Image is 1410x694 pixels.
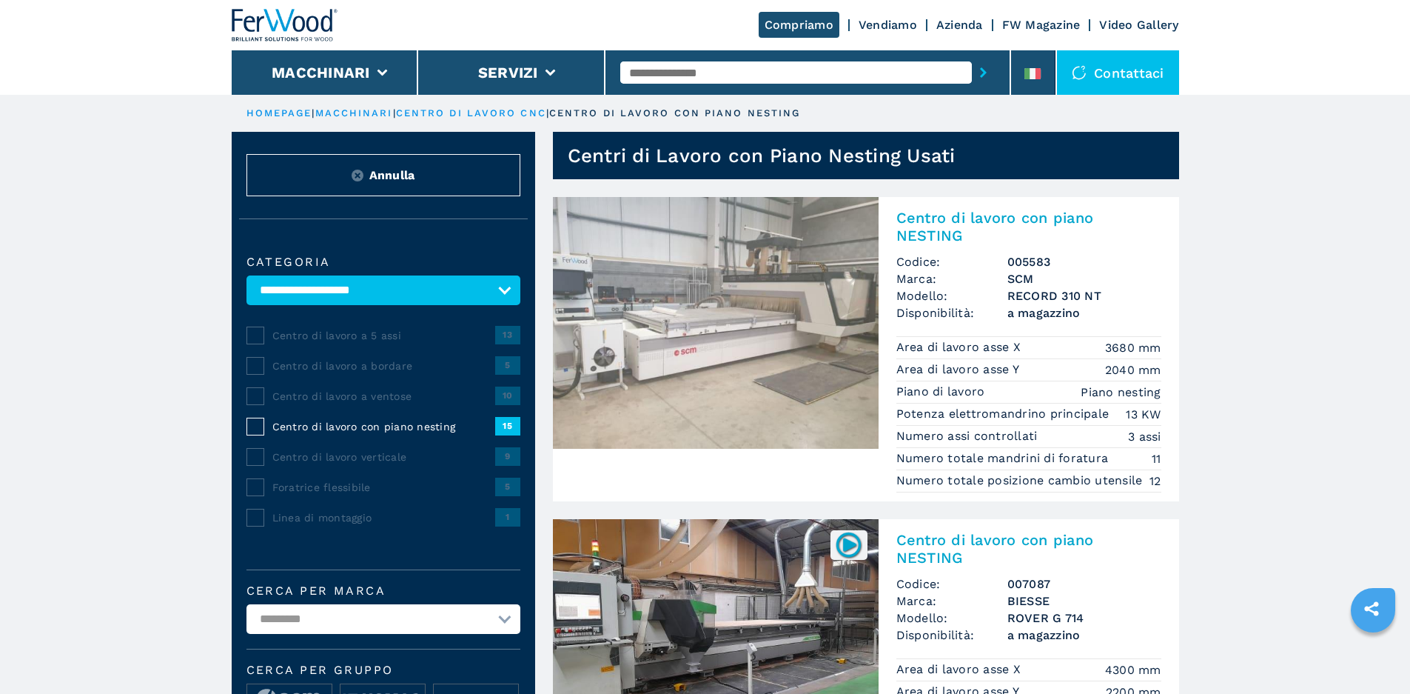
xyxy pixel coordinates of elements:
h3: RECORD 310 NT [1007,287,1161,304]
span: a magazzino [1007,627,1161,644]
h1: Centri di Lavoro con Piano Nesting Usati [568,144,956,167]
img: Contattaci [1072,65,1087,80]
h3: SCM [1007,270,1161,287]
p: Area di lavoro asse X [896,339,1025,356]
h2: Centro di lavoro con piano NESTING [896,209,1161,244]
span: 5 [495,356,520,374]
a: Video Gallery [1099,18,1178,32]
iframe: Chat [1347,627,1399,683]
h2: Centro di lavoro con piano NESTING [896,531,1161,567]
button: Macchinari [272,64,370,81]
span: 5 [495,478,520,496]
em: 2040 mm [1105,361,1161,378]
a: HOMEPAGE [246,107,312,119]
h3: ROVER G 714 [1007,610,1161,627]
span: a magazzino [1007,304,1161,321]
button: ResetAnnulla [246,154,520,196]
span: | [312,107,315,119]
span: 1 [495,508,520,526]
p: centro di lavoro con piano nesting [549,107,800,120]
h3: 007087 [1007,575,1161,593]
em: 12 [1149,473,1161,490]
em: 3680 mm [1105,339,1161,356]
em: 3 assi [1128,428,1161,445]
span: 10 [495,387,520,404]
a: Compriamo [759,12,839,38]
a: centro di lavoro cnc [396,107,546,119]
span: Codice: [896,253,1007,270]
label: Cerca per marca [246,585,520,597]
button: submit-button [972,56,995,90]
span: Disponibilità: [896,627,1007,644]
a: FW Magazine [1002,18,1081,32]
span: Marca: [896,593,1007,610]
span: Centro di lavoro verticale [272,450,495,464]
span: 15 [495,417,520,435]
em: 4300 mm [1105,661,1161,678]
span: Codice: [896,575,1007,593]
a: Azienda [936,18,983,32]
span: | [393,107,396,119]
em: Piano nesting [1081,384,1161,401]
span: Centro di lavoro con piano nesting [272,419,495,434]
p: Area di lavoro asse X [896,661,1025,678]
p: Numero totale posizione cambio utensile [896,473,1147,489]
span: Modello: [896,287,1007,304]
p: Numero totale mandrini di foratura [896,450,1112,467]
span: 9 [495,447,520,465]
h3: 005583 [1007,253,1161,270]
img: 007087 [834,530,863,559]
span: Foratrice flessibile [272,480,495,495]
p: Piano di lavoro [896,384,989,400]
span: Centro di lavoro a ventose [272,389,495,404]
a: sharethis [1353,590,1390,627]
span: Centro di lavoro a 5 assi [272,328,495,343]
p: Area di lavoro asse Y [896,361,1024,378]
span: Linea di montaggio [272,510,495,525]
p: Potenza elettromandrino principale [896,406,1113,422]
p: Numero assi controllati [896,428,1041,444]
h3: BIESSE [1007,593,1161,610]
span: 13 [495,326,520,344]
span: Cerca per Gruppo [246,664,520,676]
span: Disponibilità: [896,304,1007,321]
div: Contattaci [1057,50,1179,95]
span: Marca: [896,270,1007,287]
em: 13 KW [1126,406,1161,423]
span: Modello: [896,610,1007,627]
label: Categoria [246,256,520,268]
span: Centro di lavoro a bordare [272,358,495,373]
span: Annulla [369,167,415,184]
span: | [546,107,549,119]
button: Servizi [478,64,538,81]
img: Reset [352,170,363,181]
a: Vendiamo [859,18,917,32]
img: Ferwood [232,9,338,41]
em: 11 [1152,450,1161,467]
img: Centro di lavoro con piano NESTING SCM RECORD 310 NT [553,197,879,449]
a: macchinari [315,107,393,119]
a: Centro di lavoro con piano NESTING SCM RECORD 310 NTCentro di lavoro con piano NESTINGCodice:0055... [553,197,1179,501]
